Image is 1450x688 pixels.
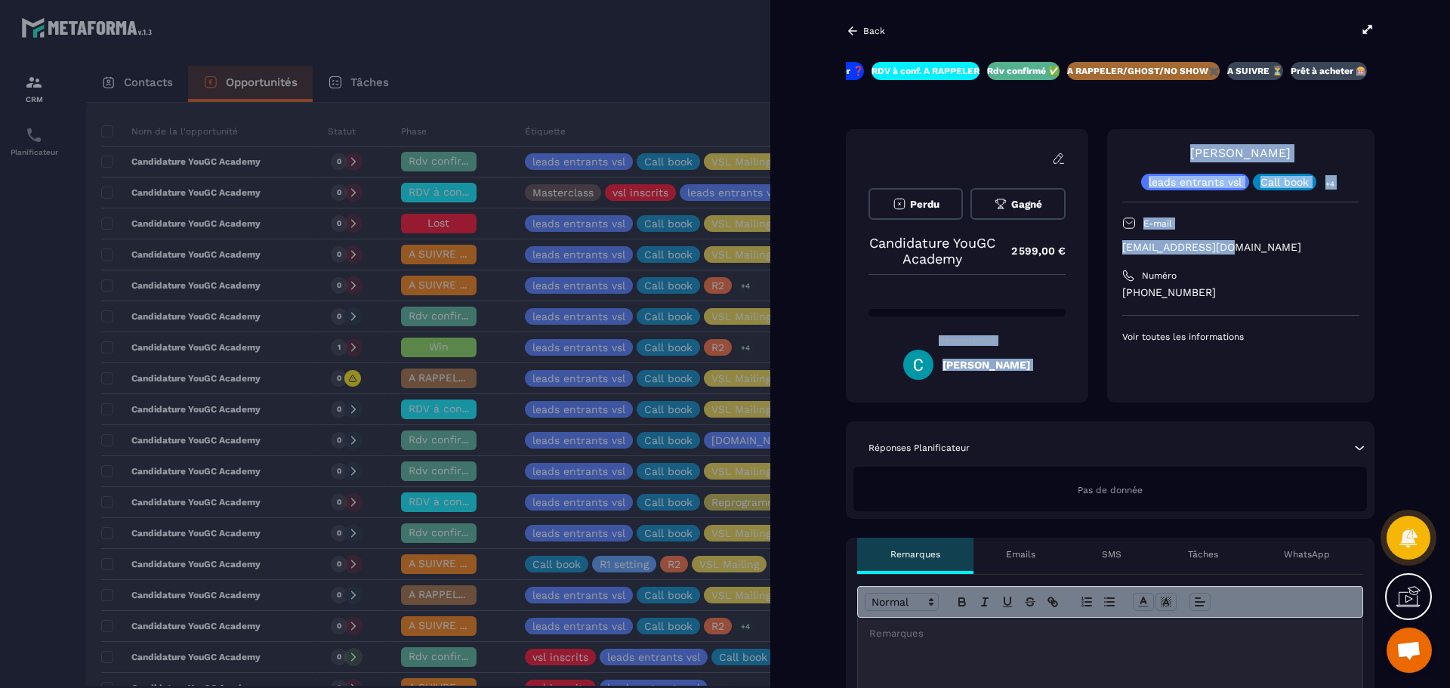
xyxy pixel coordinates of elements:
[942,359,1030,371] h5: [PERSON_NAME]
[996,236,1066,266] p: 2 599,00 €
[868,335,1066,346] p: Responsable
[1291,65,1367,77] p: Prêt à acheter 🎰
[987,65,1060,77] p: Rdv confirmé ✅
[1142,270,1177,282] p: Numéro
[1122,240,1359,255] p: [EMAIL_ADDRESS][DOMAIN_NAME]
[970,188,1065,220] button: Gagné
[1284,548,1330,560] p: WhatsApp
[868,235,996,267] p: Candidature YouGC Academy
[868,442,970,454] p: Réponses Planificateur
[1122,331,1359,343] p: Voir toutes les informations
[1190,146,1291,160] a: [PERSON_NAME]
[1227,65,1283,77] p: A SUIVRE ⏳
[1260,177,1309,187] p: Call book
[910,199,939,210] span: Perdu
[1387,628,1432,673] div: Ouvrir le chat
[1149,177,1242,187] p: leads entrants vsl
[1011,199,1042,210] span: Gagné
[1067,65,1220,77] p: A RAPPELER/GHOST/NO SHOW✖️
[868,188,963,220] button: Perdu
[1102,548,1121,560] p: SMS
[863,26,885,36] p: Back
[1122,285,1359,300] p: [PHONE_NUMBER]
[872,65,980,77] p: RDV à conf. A RAPPELER
[1320,176,1340,192] p: +4
[1078,485,1143,495] span: Pas de donnée
[1188,548,1218,560] p: Tâches
[1006,548,1035,560] p: Emails
[890,548,940,560] p: Remarques
[1143,218,1172,230] p: E-mail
